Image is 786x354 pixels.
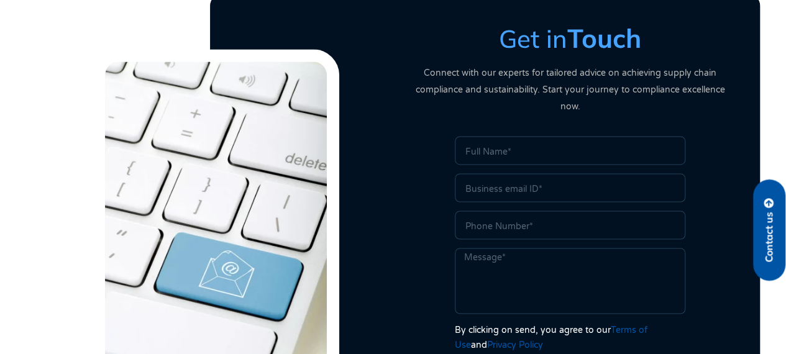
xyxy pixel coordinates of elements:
[764,212,775,262] span: Contact us
[753,179,785,281] a: Contact us
[455,136,685,165] input: Full Name*
[455,173,685,202] input: Business email ID*
[455,322,685,352] div: By clicking on send, you agree to our and
[567,22,641,55] strong: Touch
[455,211,685,239] input: Only numbers and phone characters (#, -, *, etc) are accepted.
[487,339,543,350] a: Privacy Policy
[406,65,735,115] p: Connect with our experts for tailored advice on achieving supply chain compliance and sustainabil...
[406,23,735,54] h3: Get in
